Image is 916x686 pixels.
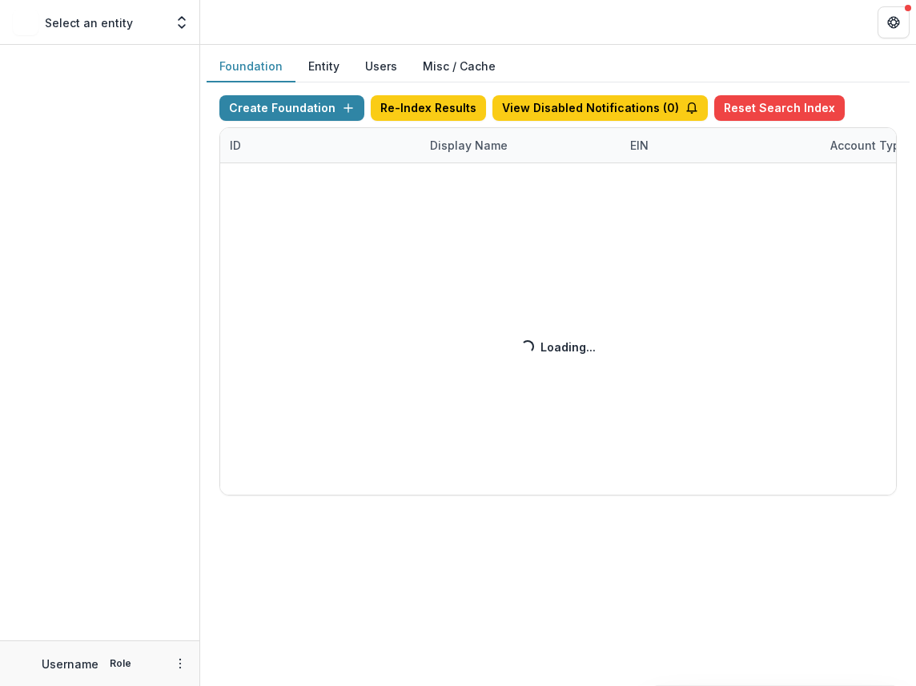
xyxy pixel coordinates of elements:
button: Open entity switcher [171,6,193,38]
button: Users [352,51,410,82]
p: Role [105,656,136,671]
button: More [171,654,190,673]
button: Misc / Cache [410,51,508,82]
button: Entity [295,51,352,82]
button: Get Help [878,6,910,38]
button: Foundation [207,51,295,82]
p: Username [42,656,98,672]
p: Select an entity [45,14,133,31]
